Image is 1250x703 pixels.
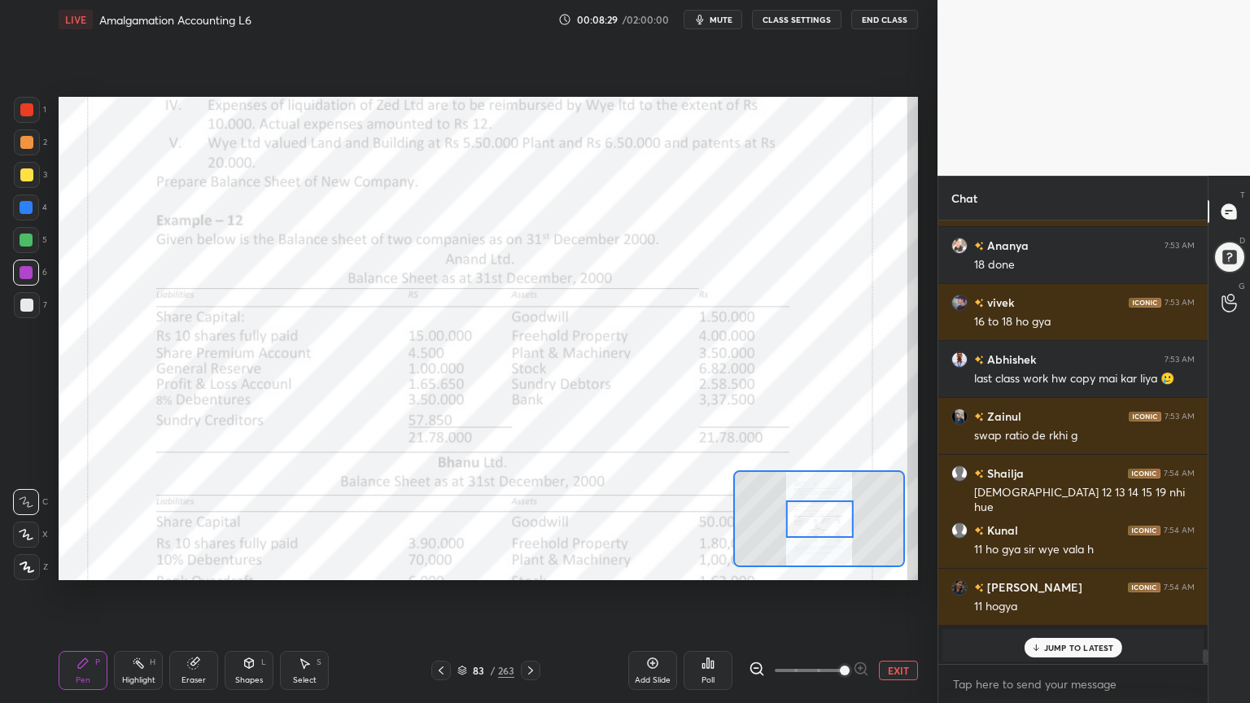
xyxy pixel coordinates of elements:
p: JUMP TO LATEST [1044,643,1114,653]
img: no-rating-badge.077c3623.svg [974,242,984,251]
div: 263 [498,663,514,678]
img: no-rating-badge.077c3623.svg [974,299,984,308]
div: last class work hw copy mai kar liya 🥲 [974,371,1195,387]
div: Highlight [122,676,155,684]
div: / [490,666,495,675]
div: Eraser [181,676,206,684]
div: Select [293,676,317,684]
div: 3 [14,162,47,188]
div: C [13,489,48,515]
img: no-rating-badge.077c3623.svg [974,583,984,592]
div: LIVE [59,10,93,29]
img: 69f73466e2d24369b76c45643c9d0997.jpg [951,238,968,254]
div: 7:53 AM [1165,355,1195,365]
div: 7:54 AM [1164,469,1195,478]
div: 7 [14,292,47,318]
h6: Ananya [984,237,1029,254]
p: Chat [938,177,990,220]
div: [DEMOGRAPHIC_DATA] 12 13 14 15 19 nhi hue [974,485,1195,516]
button: EXIT [879,661,918,680]
div: L [261,658,266,666]
div: Poll [701,676,715,684]
div: S [317,658,321,666]
div: 7:54 AM [1164,583,1195,592]
img: no-rating-badge.077c3623.svg [974,413,984,421]
div: P [95,658,100,666]
div: 6 [13,260,47,286]
h6: [PERSON_NAME] [984,579,1082,596]
h6: vivek [984,294,1014,311]
img: cc3c1c84dcd340a9a7d6cdea15200c3c.jpg [951,295,968,311]
img: no-rating-badge.077c3623.svg [974,526,984,535]
div: 4 [13,194,47,221]
h6: Kunal [984,522,1018,539]
div: Add Slide [635,676,671,684]
img: no-rating-badge.077c3623.svg [974,469,984,478]
div: swap ratio de rkhi g [974,428,1195,444]
h6: Shailja [984,465,1024,482]
div: grid [938,221,1208,664]
h4: Amalgamation Accounting L6 [99,12,251,28]
img: iconic-dark.1390631f.png [1128,469,1160,478]
img: default.png [951,522,968,539]
div: 7:53 AM [1165,298,1195,308]
div: Z [14,554,48,580]
div: 7:53 AM [1165,241,1195,251]
img: default.png [951,465,968,482]
button: End Class [851,10,918,29]
button: mute [684,10,742,29]
p: T [1240,189,1245,201]
h6: Zainul [984,408,1021,425]
div: Pen [76,676,90,684]
img: no-rating-badge.077c3623.svg [974,356,984,365]
img: iconic-dark.1390631f.png [1129,298,1161,308]
div: X [13,522,48,548]
div: Shapes [235,676,263,684]
div: 7:53 AM [1165,412,1195,421]
img: default.png [1026,637,1042,653]
div: 11 ho gya sir wye vala h [974,542,1195,558]
div: 1 [14,97,46,123]
img: iconic-dark.1390631f.png [1129,412,1161,421]
button: CLASS SETTINGS [752,10,841,29]
img: a358d6efd4b64471b9a414a6fa5ab202.jpg [951,579,968,596]
p: D [1239,234,1245,247]
div: 11 hogya [974,599,1195,615]
img: 6f68f2a55eb8455e922a5563743efcb3.jpg [951,351,968,368]
div: 16 to 18 ho gya [974,314,1195,330]
div: 83 [470,666,487,675]
img: iconic-dark.1390631f.png [1128,583,1160,592]
div: 5 [13,227,47,253]
div: 18 done [974,257,1195,273]
img: d41cc4565d5b4ab09a50beb0a68bfe3c.png [951,408,968,425]
div: 7:54 AM [1164,526,1195,535]
span: mute [710,14,732,25]
p: G [1239,280,1245,292]
div: 2 [14,129,47,155]
h6: Abhishek [984,351,1036,368]
div: H [150,658,155,666]
img: iconic-dark.1390631f.png [1128,526,1160,535]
